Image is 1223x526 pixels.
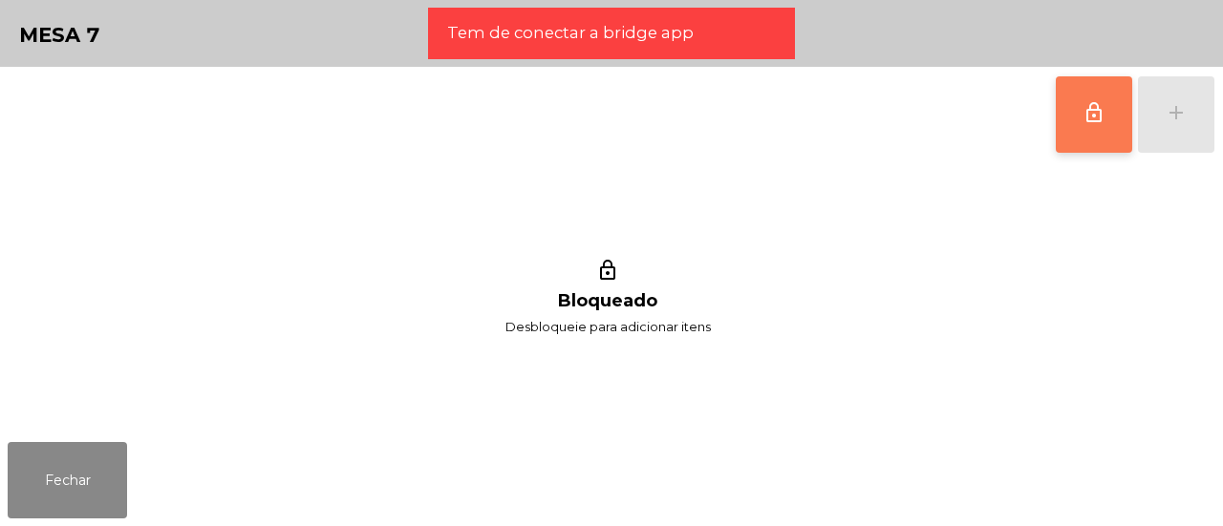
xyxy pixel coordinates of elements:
[8,442,127,518] button: Fechar
[447,21,694,45] span: Tem de conectar a bridge app
[19,21,100,50] h4: Mesa 7
[505,315,711,339] span: Desbloqueie para adicionar itens
[1083,101,1105,124] span: lock_outline
[593,259,622,287] i: lock_outline
[558,291,657,311] h1: Bloqueado
[1056,76,1132,153] button: lock_outline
